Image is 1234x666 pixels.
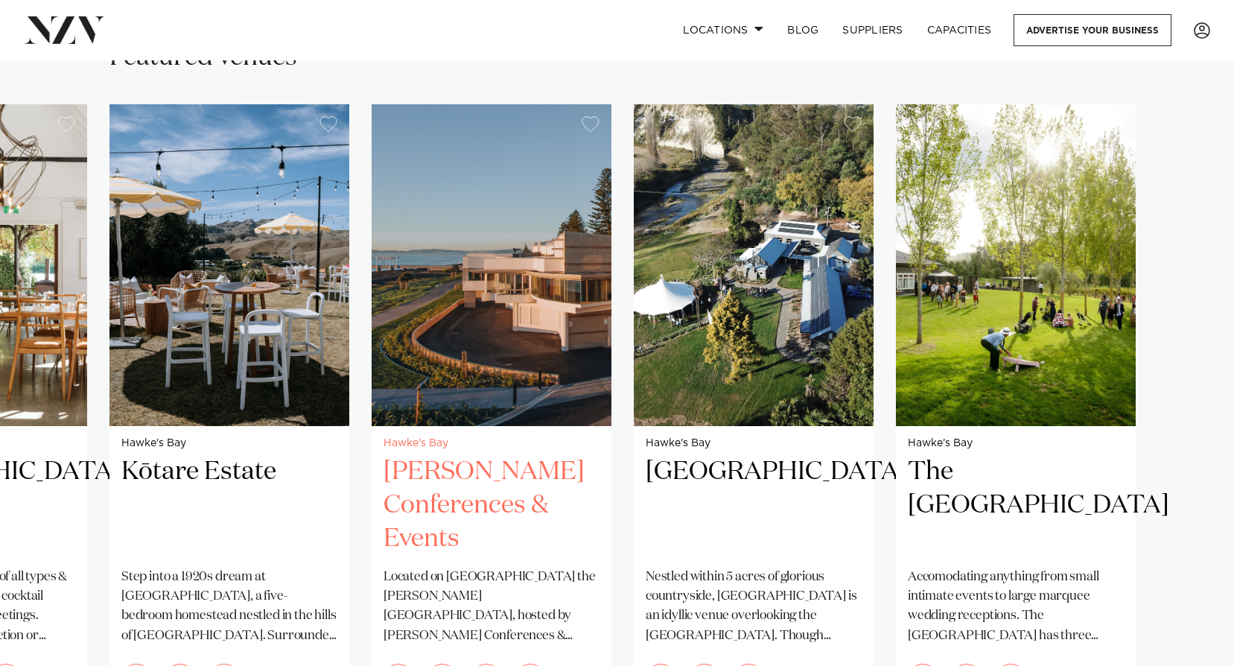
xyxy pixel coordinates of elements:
[1014,14,1171,46] a: Advertise your business
[121,438,337,449] small: Hawke's Bay
[908,568,1124,646] p: Accomodating anything from small intimate events to large marquee wedding receptions. The [GEOGRA...
[384,455,599,556] h2: [PERSON_NAME] Conferences & Events
[908,438,1124,449] small: Hawke's Bay
[646,455,862,556] h2: [GEOGRAPHIC_DATA]
[121,568,337,646] p: Step into a 1920s dream at [GEOGRAPHIC_DATA], a five-bedroom homestead nestled in the hills of [G...
[646,438,862,449] small: Hawke's Bay
[646,568,862,646] p: Nestled within 5 acres of glorious countryside, [GEOGRAPHIC_DATA] is an idyllic venue overlooking...
[671,14,775,46] a: Locations
[384,568,599,646] p: Located on [GEOGRAPHIC_DATA] the [PERSON_NAME][GEOGRAPHIC_DATA], hosted by [PERSON_NAME] Conferen...
[915,14,1004,46] a: Capacities
[121,455,337,556] h2: Kōtare Estate
[384,438,599,449] small: Hawke's Bay
[830,14,915,46] a: SUPPLIERS
[908,455,1124,556] h2: The [GEOGRAPHIC_DATA]
[24,16,105,43] img: nzv-logo.png
[775,14,830,46] a: BLOG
